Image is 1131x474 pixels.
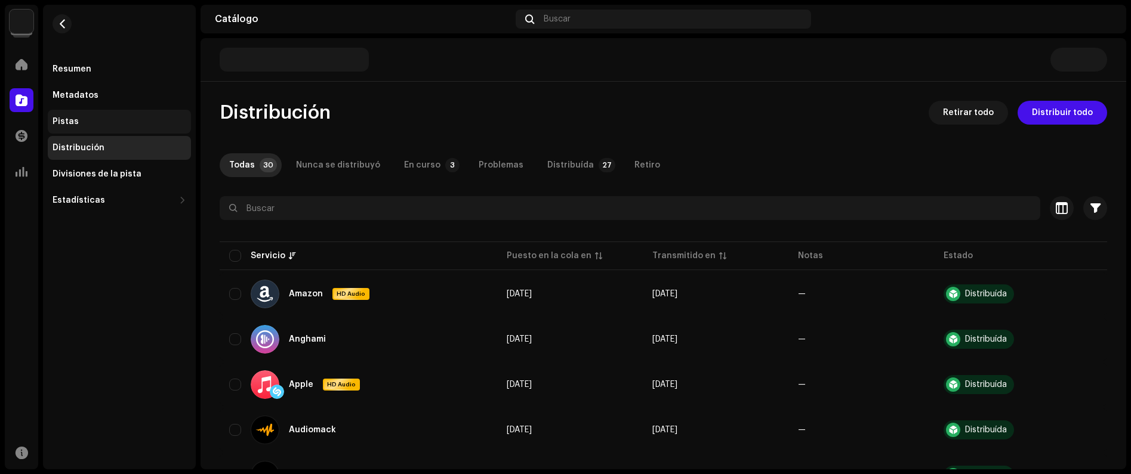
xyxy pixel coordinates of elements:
[652,290,677,298] span: 10 oct 2025
[48,136,191,160] re-m-nav-item: Distribución
[10,10,33,33] img: 297a105e-aa6c-4183-9ff4-27133c00f2e2
[929,101,1008,125] button: Retirar todo
[965,426,1007,434] div: Distribuída
[479,153,523,177] div: Problemas
[798,426,806,434] re-a-table-badge: —
[48,110,191,134] re-m-nav-item: Pistas
[220,101,331,125] span: Distribución
[965,335,1007,343] div: Distribuída
[48,83,191,107] re-m-nav-item: Metadatos
[798,335,806,343] re-a-table-badge: —
[296,153,380,177] div: Nunca se distribuyó
[289,335,326,343] div: Anghami
[507,426,532,434] span: 9 oct 2025
[324,380,359,389] span: HD Audio
[53,196,105,205] div: Estadísticas
[634,153,660,177] div: Retiro
[965,290,1007,298] div: Distribuída
[289,380,313,389] div: Apple
[652,426,677,434] span: 10 oct 2025
[53,64,91,74] div: Resumen
[507,380,532,389] span: 9 oct 2025
[943,101,994,125] span: Retirar todo
[334,290,368,298] span: HD Audio
[53,169,141,179] div: Divisiones de la pista
[289,426,336,434] div: Audiomack
[215,14,511,24] div: Catálogo
[965,380,1007,389] div: Distribuída
[547,153,594,177] div: Distribuída
[507,250,591,262] div: Puesto en la cola en
[404,153,440,177] div: En curso
[48,57,191,81] re-m-nav-item: Resumen
[798,380,806,389] re-a-table-badge: —
[652,250,716,262] div: Transmitido en
[220,196,1040,220] input: Buscar
[53,143,104,153] div: Distribución
[599,158,615,172] p-badge: 27
[48,188,191,212] re-m-nav-dropdown: Estadísticas
[652,335,677,343] span: 10 oct 2025
[1093,10,1112,29] img: 64330119-7c00-4796-a648-24c9ce22806e
[229,153,255,177] div: Todas
[53,117,79,126] div: Pistas
[48,162,191,186] re-m-nav-item: Divisiones de la pista
[251,250,285,262] div: Servicio
[260,158,277,172] p-badge: 30
[798,290,806,298] re-a-table-badge: —
[53,91,98,100] div: Metadatos
[507,335,532,343] span: 9 oct 2025
[507,290,532,298] span: 9 oct 2025
[289,290,323,298] div: Amazon
[1032,101,1093,125] span: Distribuir todo
[445,158,460,172] p-badge: 3
[1018,101,1107,125] button: Distribuir todo
[544,14,571,24] span: Buscar
[652,380,677,389] span: 10 oct 2025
